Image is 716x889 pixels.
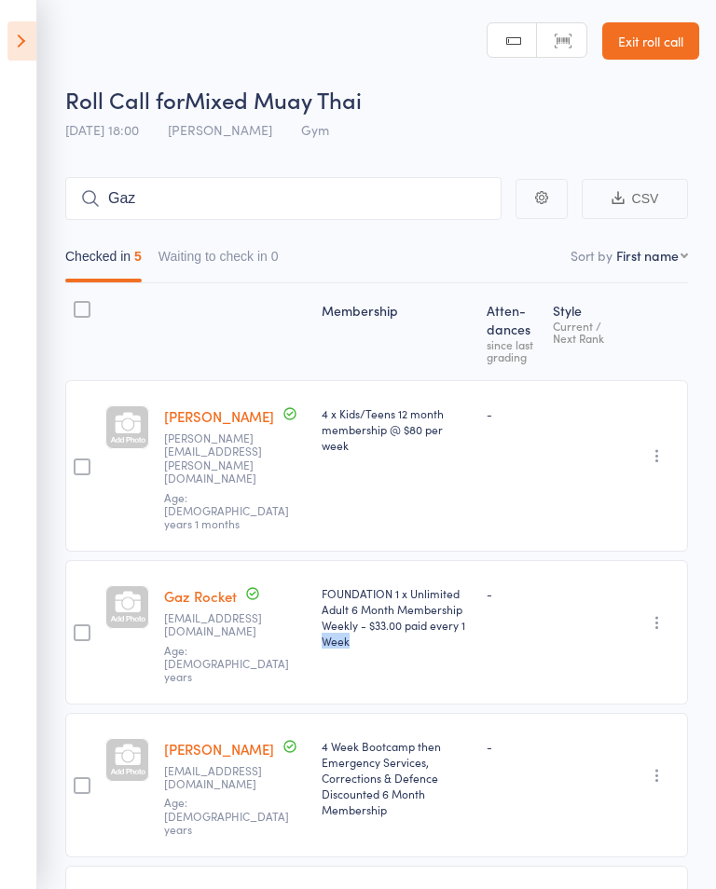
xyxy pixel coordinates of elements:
span: Gym [301,120,329,139]
span: Age: [DEMOGRAPHIC_DATA] years [164,794,289,837]
button: CSV [582,179,688,219]
label: Sort by [571,246,613,265]
div: Atten­dances [479,292,545,372]
div: Style [545,292,620,372]
small: Nathan960@msn.com [164,764,285,791]
div: - [487,738,538,754]
small: emily.ritzau@outlook.com.au [164,431,285,486]
div: FOUNDATION 1 x Unlimited Adult 6 Month Membership Weekly - $33.00 paid every 1 Week [322,585,472,649]
span: Age: [DEMOGRAPHIC_DATA] years 1 months [164,489,289,532]
span: Roll Call for [65,84,185,115]
div: 4 Week Bootcamp then Emergency Services, Corrections & Defence Discounted 6 Month Membership [322,738,472,817]
div: Membership [314,292,479,372]
div: Current / Next Rank [553,320,613,344]
a: [PERSON_NAME] [164,406,274,426]
a: [PERSON_NAME] [164,739,274,759]
div: 5 [134,249,142,264]
div: 4 x Kids/Teens 12 month membership @ $80 per week [322,405,472,453]
small: Gaz-e-boy@hotmail.com [164,611,285,638]
span: [DATE] 18:00 [65,120,139,139]
button: Checked in5 [65,239,142,282]
span: Mixed Muay Thai [185,84,362,115]
div: - [487,585,538,601]
div: - [487,405,538,421]
button: Waiting to check in0 [158,239,279,282]
a: Gaz Rocket [164,586,237,606]
span: Age: [DEMOGRAPHIC_DATA] years [164,642,289,685]
div: First name [616,246,679,265]
span: [PERSON_NAME] [168,120,272,139]
div: 0 [271,249,279,264]
input: Search by name [65,177,502,220]
a: Exit roll call [602,22,699,60]
div: since last grading [487,338,538,362]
